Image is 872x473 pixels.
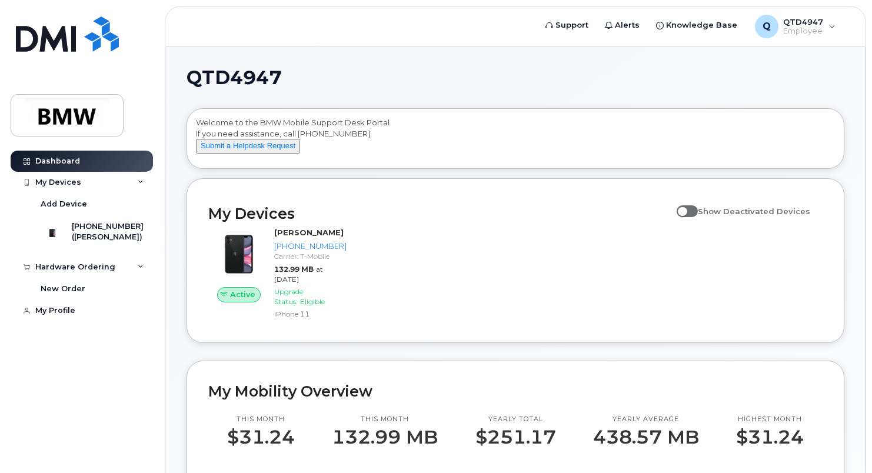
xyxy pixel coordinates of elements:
div: Carrier: T-Mobile [274,251,347,261]
p: 132.99 MB [332,427,438,448]
span: Eligible [300,297,325,306]
div: Welcome to the BMW Mobile Support Desk Portal If you need assistance, call [PHONE_NUMBER]. [196,117,835,164]
span: Active [230,289,255,300]
p: Highest month [736,415,804,424]
span: Upgrade Status: [274,287,303,306]
p: 438.57 MB [593,427,699,448]
p: $31.24 [227,427,295,448]
p: $251.17 [475,427,556,448]
a: Submit a Helpdesk Request [196,141,300,150]
p: $31.24 [736,427,804,448]
span: QTD4947 [187,69,282,86]
h2: My Mobility Overview [208,382,823,400]
p: This month [332,415,438,424]
div: [PHONE_NUMBER] [274,241,347,252]
p: Yearly average [593,415,699,424]
iframe: Messenger Launcher [821,422,863,464]
p: Yearly total [475,415,556,424]
input: Show Deactivated Devices [677,200,686,209]
span: 132.99 MB [274,265,314,274]
h2: My Devices [208,205,671,222]
a: Active[PERSON_NAME][PHONE_NUMBER]Carrier: T-Mobile132.99 MBat [DATE]Upgrade Status:EligibleiPhone 11 [208,227,351,321]
button: Submit a Helpdesk Request [196,139,300,154]
span: Show Deactivated Devices [698,206,810,216]
span: at [DATE] [274,265,323,284]
img: iPhone_11.jpg [218,233,260,275]
p: This month [227,415,295,424]
strong: [PERSON_NAME] [274,228,344,237]
div: iPhone 11 [274,309,347,319]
